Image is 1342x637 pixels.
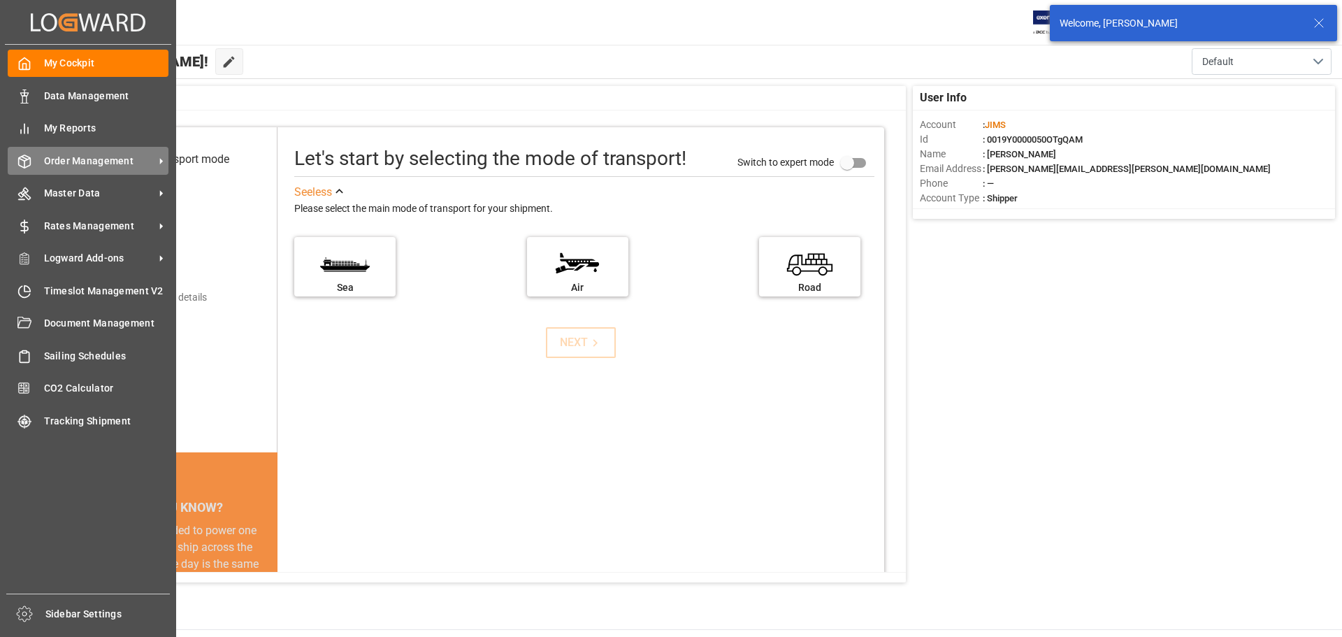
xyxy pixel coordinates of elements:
[8,82,168,109] a: Data Management
[1202,55,1234,69] span: Default
[44,121,169,136] span: My Reports
[983,178,994,189] span: : —
[920,191,983,206] span: Account Type
[983,164,1271,174] span: : [PERSON_NAME][EMAIL_ADDRESS][PERSON_NAME][DOMAIN_NAME]
[44,316,169,331] span: Document Management
[534,280,621,295] div: Air
[8,115,168,142] a: My Reports
[44,414,169,429] span: Tracking Shipment
[92,522,261,623] div: The energy needed to power one large container ship across the ocean in a single day is the same ...
[8,310,168,337] a: Document Management
[8,407,168,434] a: Tracking Shipment
[983,120,1006,130] span: :
[1060,16,1300,31] div: Welcome, [PERSON_NAME]
[44,56,169,71] span: My Cockpit
[920,90,967,106] span: User Info
[920,147,983,162] span: Name
[8,375,168,402] a: CO2 Calculator
[44,381,169,396] span: CO2 Calculator
[44,251,154,266] span: Logward Add-ons
[44,89,169,103] span: Data Management
[294,201,874,217] div: Please select the main mode of transport for your shipment.
[44,349,169,364] span: Sailing Schedules
[8,50,168,77] a: My Cockpit
[983,149,1056,159] span: : [PERSON_NAME]
[560,334,603,351] div: NEXT
[920,132,983,147] span: Id
[44,219,154,234] span: Rates Management
[294,144,686,173] div: Let's start by selecting the mode of transport!
[983,134,1083,145] span: : 0019Y0000050OTgQAM
[766,280,853,295] div: Road
[45,607,171,622] span: Sidebar Settings
[920,176,983,191] span: Phone
[920,117,983,132] span: Account
[44,186,154,201] span: Master Data
[985,120,1006,130] span: JIMS
[294,184,332,201] div: See less
[546,327,616,358] button: NEXT
[8,277,168,304] a: Timeslot Management V2
[75,493,277,522] div: DID YOU KNOW?
[8,342,168,369] a: Sailing Schedules
[737,156,834,167] span: Switch to expert mode
[301,280,389,295] div: Sea
[1033,10,1081,35] img: Exertis%20JAM%20-%20Email%20Logo.jpg_1722504956.jpg
[1192,48,1332,75] button: open menu
[920,162,983,176] span: Email Address
[983,193,1018,203] span: : Shipper
[58,48,208,75] span: Hello [PERSON_NAME]!
[44,284,169,299] span: Timeslot Management V2
[44,154,154,169] span: Order Management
